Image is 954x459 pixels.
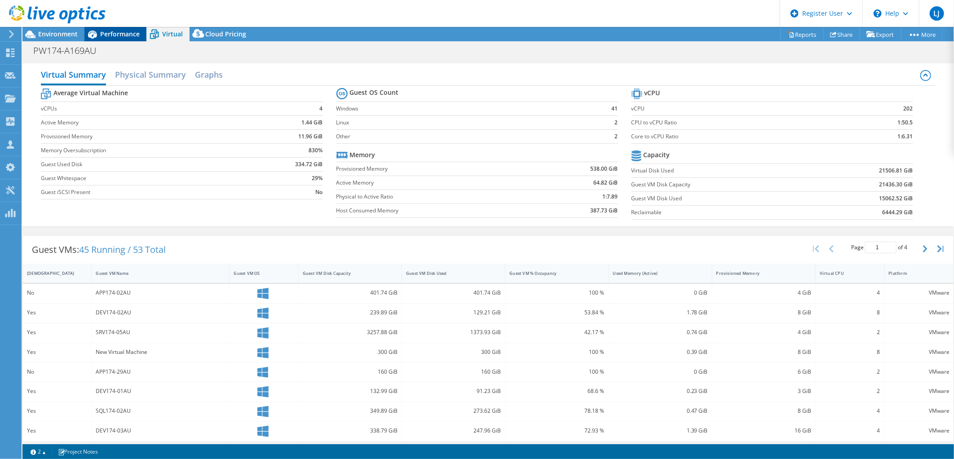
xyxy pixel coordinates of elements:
[41,132,255,141] label: Provisioned Memory
[96,288,225,298] div: APP174-02AU
[898,118,913,127] b: 1:50.5
[303,386,397,396] div: 132.99 GiB
[632,180,816,189] label: Guest VM Disk Capacity
[336,164,536,173] label: Provisioned Memory
[820,386,880,396] div: 2
[591,206,618,215] b: 387.73 GiB
[851,242,907,253] span: Page of
[27,386,87,396] div: Yes
[879,166,913,175] b: 21506.81 GiB
[613,327,708,337] div: 0.74 GiB
[53,88,128,97] b: Average Virtual Machine
[613,288,708,298] div: 0 GiB
[860,27,901,41] a: Export
[296,160,323,169] b: 334.72 GiB
[613,386,708,396] div: 0.23 GiB
[716,270,800,276] div: Provisioned Memory
[781,27,824,41] a: Reports
[716,426,811,436] div: 16 GiB
[632,104,849,113] label: vCPU
[820,327,880,337] div: 2
[299,132,323,141] b: 11.96 GiB
[41,188,255,197] label: Guest iSCSI Present
[336,104,592,113] label: Windows
[889,367,950,377] div: VMware
[303,288,397,298] div: 401.74 GiB
[195,66,223,84] h2: Graphs
[865,242,897,253] input: jump to page
[716,288,811,298] div: 4 GiB
[509,367,604,377] div: 100 %
[303,367,397,377] div: 160 GiB
[889,308,950,318] div: VMware
[603,192,618,201] b: 1:7.89
[96,270,214,276] div: Guest VM Name
[205,30,246,38] span: Cloud Pricing
[615,118,618,127] b: 2
[96,386,225,396] div: DEV174-01AU
[350,88,399,97] b: Guest OS Count
[115,66,186,84] h2: Physical Summary
[612,104,618,113] b: 41
[889,347,950,357] div: VMware
[889,288,950,298] div: VMware
[591,164,618,173] b: 538.00 GiB
[406,426,501,436] div: 247.96 GiB
[27,327,87,337] div: Yes
[509,270,593,276] div: Guest VM % Occupancy
[96,367,225,377] div: APP174-29AU
[303,406,397,416] div: 349.89 GiB
[162,30,183,38] span: Virtual
[509,386,604,396] div: 68.6 %
[406,406,501,416] div: 273.62 GiB
[406,327,501,337] div: 1373.93 GiB
[613,270,697,276] div: Used Memory (Active)
[632,166,816,175] label: Virtual Disk Used
[27,426,87,436] div: Yes
[889,270,939,276] div: Platform
[27,367,87,377] div: No
[406,270,490,276] div: Guest VM Disk Used
[309,146,323,155] b: 830%
[820,288,880,298] div: 4
[41,146,255,155] label: Memory Oversubscription
[716,386,811,396] div: 3 GiB
[96,308,225,318] div: DEV174-02AU
[41,66,106,85] h2: Virtual Summary
[52,446,104,457] a: Project Notes
[613,347,708,357] div: 0.39 GiB
[613,367,708,377] div: 0 GiB
[823,27,860,41] a: Share
[336,132,592,141] label: Other
[509,327,604,337] div: 42.17 %
[406,308,501,318] div: 129.21 GiB
[716,367,811,377] div: 6 GiB
[27,308,87,318] div: Yes
[27,347,87,357] div: Yes
[898,132,913,141] b: 1:6.31
[336,192,536,201] label: Physical to Active Ratio
[509,406,604,416] div: 78.18 %
[27,288,87,298] div: No
[320,104,323,113] b: 4
[27,406,87,416] div: Yes
[594,178,618,187] b: 64.82 GiB
[883,208,913,217] b: 6444.29 GiB
[509,347,604,357] div: 100 %
[302,118,323,127] b: 1.44 GiB
[509,426,604,436] div: 72.93 %
[312,174,323,183] b: 29%
[96,347,225,357] div: New Virtual Machine
[889,406,950,416] div: VMware
[879,180,913,189] b: 21436.30 GiB
[303,327,397,337] div: 3257.88 GiB
[96,426,225,436] div: DEV174-03AU
[615,132,618,141] b: 2
[24,446,52,457] a: 2
[303,347,397,357] div: 300 GiB
[904,104,913,113] b: 202
[350,150,375,159] b: Memory
[820,367,880,377] div: 2
[336,206,536,215] label: Host Consumed Memory
[23,236,175,264] div: Guest VMs:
